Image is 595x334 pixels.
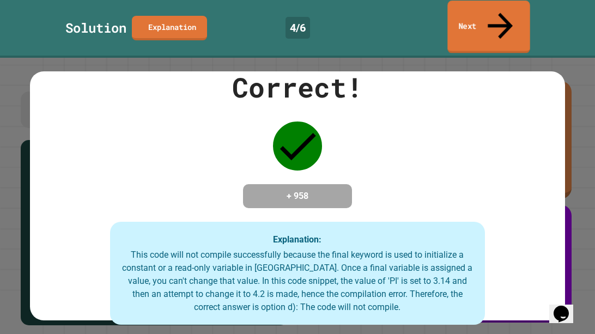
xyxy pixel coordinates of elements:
div: Solution [65,18,126,38]
iframe: chat widget [549,290,584,323]
div: This code will not compile successfully because the final keyword is used to initialize a constan... [121,248,474,314]
strong: Explanation: [273,234,321,244]
a: Explanation [132,16,207,40]
div: Correct! [232,67,363,108]
a: Next [447,1,530,53]
h4: + 958 [254,190,341,203]
div: 4 / 6 [286,17,310,39]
